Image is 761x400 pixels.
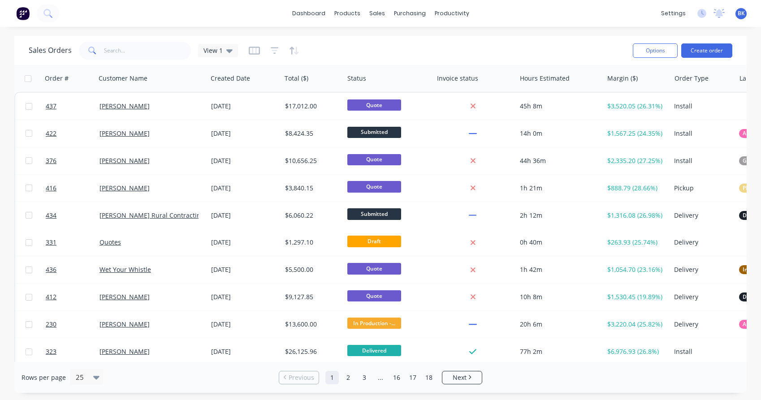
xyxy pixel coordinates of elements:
[46,93,99,120] a: 437
[657,7,690,20] div: settings
[674,211,729,220] div: Delivery
[285,238,337,247] div: $1,297.10
[607,102,664,111] div: $3,520.05 (26.31%)
[46,175,99,202] a: 416
[607,320,664,329] div: $3,220.04 (25.82%)
[674,238,729,247] div: Delivery
[285,74,308,83] div: Total ($)
[390,371,403,384] a: Page 16
[607,238,664,247] div: $263.93 (25.74%)
[674,292,729,301] div: Delivery
[285,184,337,193] div: $3,840.15
[422,371,436,384] a: Page 18
[99,156,150,165] a: [PERSON_NAME]
[520,102,596,111] div: 45h 8m
[520,211,596,220] div: 2h 12m
[347,345,401,356] span: Delivered
[442,373,482,382] a: Next page
[347,236,401,247] span: Draft
[347,127,401,138] span: Submitted
[99,129,150,138] a: [PERSON_NAME]
[681,43,732,58] button: Create order
[674,156,729,165] div: Install
[285,129,337,138] div: $8,424.35
[29,46,72,55] h1: Sales Orders
[22,373,66,382] span: Rows per page
[46,284,99,310] a: 412
[288,7,330,20] a: dashboard
[46,320,56,329] span: 230
[211,238,278,247] div: [DATE]
[674,102,729,111] div: Install
[607,265,664,274] div: $1,054.70 (23.16%)
[45,74,69,83] div: Order #
[674,320,729,329] div: Delivery
[46,311,99,338] a: 230
[275,371,486,384] ul: Pagination
[738,9,745,17] span: BK
[520,292,596,301] div: 10h 8m
[211,347,278,356] div: [DATE]
[520,347,596,356] div: 77h 2m
[342,371,355,384] a: Page 2
[46,202,99,229] a: 434
[211,320,278,329] div: [DATE]
[279,373,319,382] a: Previous page
[347,74,366,83] div: Status
[674,347,729,356] div: Install
[99,265,151,274] a: Wet Your Whistle
[607,211,664,220] div: $1,316.08 (26.98%)
[520,74,570,83] div: Hours Estimated
[347,318,401,329] span: In Production -...
[46,256,99,283] a: 436
[520,184,596,193] div: 1h 21m
[99,292,150,301] a: [PERSON_NAME]
[330,7,365,20] div: products
[211,292,278,301] div: [DATE]
[674,129,729,138] div: Install
[285,265,337,274] div: $5,500.00
[607,184,664,193] div: $888.79 (28.66%)
[46,102,56,111] span: 437
[607,74,638,83] div: Margin ($)
[285,347,337,356] div: $26,125.96
[46,129,56,138] span: 422
[99,74,147,83] div: Customer Name
[99,184,150,192] a: [PERSON_NAME]
[211,74,250,83] div: Created Date
[437,74,478,83] div: Invoice status
[674,265,729,274] div: Delivery
[520,238,596,247] div: 0h 40m
[211,265,278,274] div: [DATE]
[99,102,150,110] a: [PERSON_NAME]
[389,7,430,20] div: purchasing
[211,184,278,193] div: [DATE]
[347,99,401,111] span: Quote
[607,292,664,301] div: $1,530.45 (19.89%)
[211,102,278,111] div: [DATE]
[358,371,371,384] a: Page 3
[607,129,664,138] div: $1,567.25 (24.35%)
[430,7,474,20] div: productivity
[674,184,729,193] div: Pickup
[99,347,150,356] a: [PERSON_NAME]
[46,238,56,247] span: 331
[46,338,99,365] a: 323
[211,129,278,138] div: [DATE]
[406,371,419,384] a: Page 17
[285,320,337,329] div: $13,600.00
[285,102,337,111] div: $17,012.00
[743,156,758,165] span: Gates
[46,147,99,174] a: 376
[285,211,337,220] div: $6,060.22
[365,7,389,20] div: sales
[46,292,56,301] span: 412
[633,43,678,58] button: Options
[675,74,709,83] div: Order Type
[99,238,121,246] a: Quotes
[347,263,401,274] span: Quote
[347,181,401,192] span: Quote
[285,292,337,301] div: $9,127.85
[99,320,150,328] a: [PERSON_NAME]
[739,74,759,83] div: Labels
